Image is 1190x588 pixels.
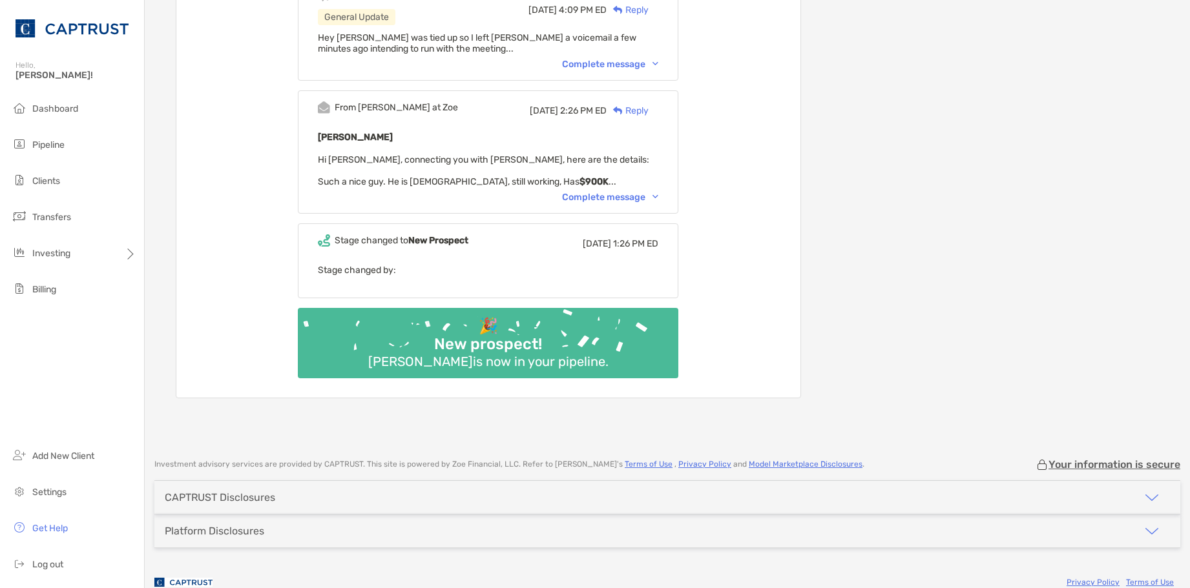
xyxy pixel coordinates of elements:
img: dashboard icon [12,100,27,116]
div: CAPTRUST Disclosures [165,491,275,503]
img: Event icon [318,234,330,247]
img: Event icon [318,101,330,114]
img: icon arrow [1144,523,1160,539]
div: Stage changed to [335,235,468,246]
div: New prospect! [429,335,547,354]
img: logout icon [12,556,27,571]
img: CAPTRUST Logo [16,5,129,52]
span: [DATE] [528,5,557,15]
img: Chevron icon [652,195,658,199]
img: investing icon [12,245,27,260]
span: Hey [PERSON_NAME] was tied up so I left [PERSON_NAME] a voicemail a few minutes ago intending to ... [318,32,636,54]
div: Complete message [562,192,658,203]
span: Add New Client [32,451,94,461]
div: Reply [607,3,649,17]
span: [DATE] [530,105,558,116]
img: icon arrow [1144,490,1160,505]
span: 2:26 PM ED [560,105,607,116]
b: [PERSON_NAME] [318,132,393,143]
span: Investing [32,248,70,259]
span: 4:09 PM ED [559,5,607,15]
a: Terms of Use [1126,578,1174,587]
div: Platform Disclosures [165,525,264,537]
span: Log out [32,559,63,570]
div: From [PERSON_NAME] at Zoe [335,102,458,113]
div: 🎉 [474,317,503,336]
span: Transfers [32,212,71,223]
img: add_new_client icon [12,447,27,463]
div: Reply [607,104,649,117]
img: Reply icon [613,106,623,115]
span: Pipeline [32,139,65,150]
img: billing icon [12,281,27,296]
span: Billing [32,284,56,295]
span: Hi [PERSON_NAME], connecting you with [PERSON_NAME], here are the details: Such a nice guy. He is... [318,154,649,187]
a: Privacy Policy [1067,578,1120,587]
img: Chevron icon [652,62,658,66]
img: Reply icon [613,6,623,14]
img: settings icon [12,483,27,499]
a: Model Marketplace Disclosures [749,460,862,469]
img: get-help icon [12,520,27,535]
img: pipeline icon [12,136,27,152]
span: Settings [32,487,67,498]
span: Dashboard [32,103,78,114]
span: Get Help [32,523,68,534]
span: [PERSON_NAME]! [16,70,136,81]
span: [DATE] [583,238,611,249]
p: Stage changed by: [318,262,658,278]
div: [PERSON_NAME] is now in your pipeline. [363,354,614,369]
span: 1:26 PM ED [613,238,658,249]
b: New Prospect [408,235,468,246]
img: Confetti [298,308,678,368]
a: Privacy Policy [678,460,731,469]
a: Terms of Use [625,460,673,469]
span: Clients [32,176,60,187]
img: clients icon [12,172,27,188]
p: Investment advisory services are provided by CAPTRUST . This site is powered by Zoe Financial, LL... [154,460,864,469]
strong: $900K [579,176,609,187]
p: Your information is secure [1049,458,1180,471]
div: Complete message [562,59,658,70]
div: General Update [318,9,395,25]
img: transfers icon [12,208,27,224]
